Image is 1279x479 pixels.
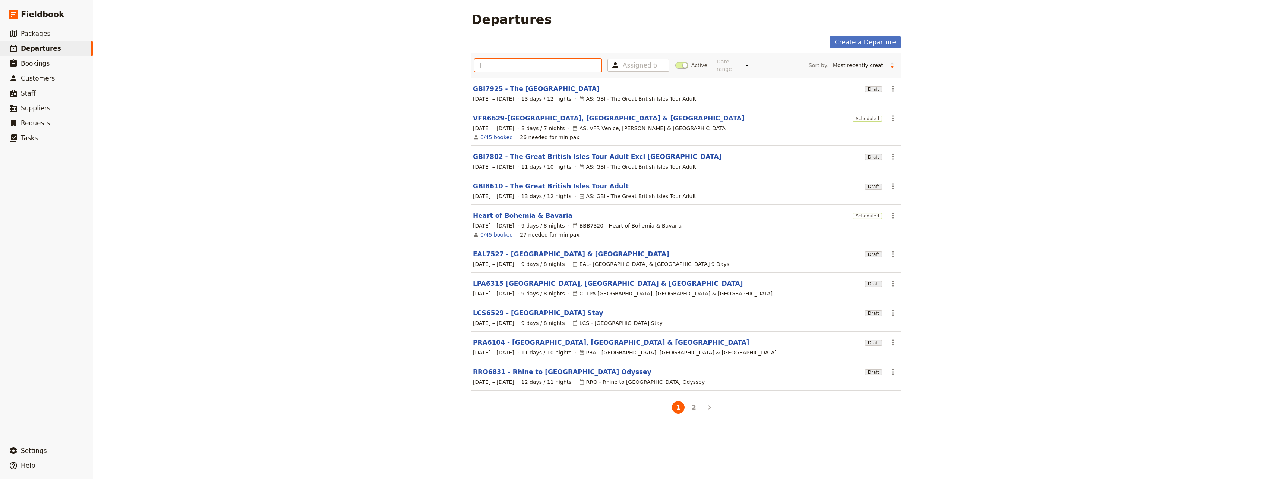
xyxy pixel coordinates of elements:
[473,290,514,297] span: [DATE] – [DATE]
[21,9,64,20] span: Fieldbook
[21,90,36,97] span: Staff
[572,319,663,327] div: LCS - [GEOGRAPHIC_DATA] Stay
[579,163,696,170] div: AS: GBI - The Great British Isles Tour Adult
[474,59,601,72] input: Type to filter
[473,163,514,170] span: [DATE] – [DATE]
[887,112,899,125] button: Actions
[473,84,600,93] a: GBI7925 - The [GEOGRAPHIC_DATA]
[887,150,899,163] button: Actions
[865,340,882,346] span: Draft
[865,251,882,257] span: Draft
[672,401,685,414] button: 1
[471,12,552,27] h1: Departures
[655,400,717,415] ul: Pagination
[579,378,705,386] div: RRO - Rhine to [GEOGRAPHIC_DATA] Odyssey
[887,60,898,71] button: Change sort direction
[887,209,899,222] button: Actions
[703,401,716,414] button: Next
[887,366,899,378] button: Actions
[21,447,47,454] span: Settings
[887,307,899,319] button: Actions
[473,250,669,259] a: EAL7527 - [GEOGRAPHIC_DATA] & [GEOGRAPHIC_DATA]
[572,222,682,229] div: BBB7320 - Heart of Bohemia & Bavaria
[830,36,901,48] a: Create a Departure
[473,222,514,229] span: [DATE] – [DATE]
[21,462,35,469] span: Help
[21,75,55,82] span: Customers
[521,290,565,297] span: 9 days / 8 nights
[579,192,696,200] div: AS: GBI - The Great British Isles Tour Adult
[691,62,707,69] span: Active
[521,349,572,356] span: 11 days / 10 nights
[473,319,514,327] span: [DATE] – [DATE]
[887,180,899,192] button: Actions
[473,182,629,191] a: GBI8610 - The Great British Isles Tour Adult
[521,192,572,200] span: 13 days / 12 nights
[473,349,514,356] span: [DATE] – [DATE]
[865,310,882,316] span: Draft
[21,30,50,37] span: Packages
[521,222,565,229] span: 9 days / 8 nights
[809,62,829,69] span: Sort by:
[579,95,696,103] div: AS: GBI - The Great British Isles Tour Adult
[473,211,572,220] a: Heart of Bohemia & Bavaria
[688,401,700,414] button: 2
[830,60,887,71] select: Sort by:
[521,260,565,268] span: 9 days / 8 nights
[21,119,50,127] span: Requests
[887,82,899,95] button: Actions
[887,277,899,290] button: Actions
[473,378,514,386] span: [DATE] – [DATE]
[473,309,603,317] a: LCS6529 - [GEOGRAPHIC_DATA] Stay
[473,192,514,200] span: [DATE] – [DATE]
[480,134,513,141] a: View the bookings for this departure
[865,184,882,190] span: Draft
[865,281,882,287] span: Draft
[473,95,514,103] span: [DATE] – [DATE]
[473,338,749,347] a: PRA6104 - [GEOGRAPHIC_DATA], [GEOGRAPHIC_DATA] & [GEOGRAPHIC_DATA]
[865,369,882,375] span: Draft
[887,248,899,260] button: Actions
[521,163,572,170] span: 11 days / 10 nights
[473,152,721,161] a: GBI7802 - The Great British Isles Tour Adult Excl [GEOGRAPHIC_DATA]
[521,319,565,327] span: 9 days / 8 nights
[865,154,882,160] span: Draft
[865,86,882,92] span: Draft
[572,290,773,297] div: C: LPA [GEOGRAPHIC_DATA], [GEOGRAPHIC_DATA] & [GEOGRAPHIC_DATA]
[21,45,61,52] span: Departures
[21,134,38,142] span: Tasks
[853,116,882,122] span: Scheduled
[623,61,657,70] input: Assigned to
[520,231,580,238] div: 27 needed for min pax
[572,125,728,132] div: AS: VFR Venice, [PERSON_NAME] & [GEOGRAPHIC_DATA]
[473,260,514,268] span: [DATE] – [DATE]
[521,95,572,103] span: 13 days / 12 nights
[473,125,514,132] span: [DATE] – [DATE]
[21,60,50,67] span: Bookings
[473,367,651,376] a: RRO6831 - Rhine to [GEOGRAPHIC_DATA] Odyssey
[473,279,743,288] a: LPA6315 [GEOGRAPHIC_DATA], [GEOGRAPHIC_DATA] & [GEOGRAPHIC_DATA]
[579,349,777,356] div: PRA - [GEOGRAPHIC_DATA], [GEOGRAPHIC_DATA] & [GEOGRAPHIC_DATA]
[473,114,745,123] a: VFR6629-[GEOGRAPHIC_DATA], [GEOGRAPHIC_DATA] & [GEOGRAPHIC_DATA]
[521,378,572,386] span: 12 days / 11 nights
[480,231,513,238] a: View the bookings for this departure
[520,134,580,141] div: 26 needed for min pax
[887,336,899,349] button: Actions
[853,213,882,219] span: Scheduled
[572,260,729,268] div: EAL- [GEOGRAPHIC_DATA] & [GEOGRAPHIC_DATA] 9 Days
[521,125,565,132] span: 8 days / 7 nights
[21,104,50,112] span: Suppliers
